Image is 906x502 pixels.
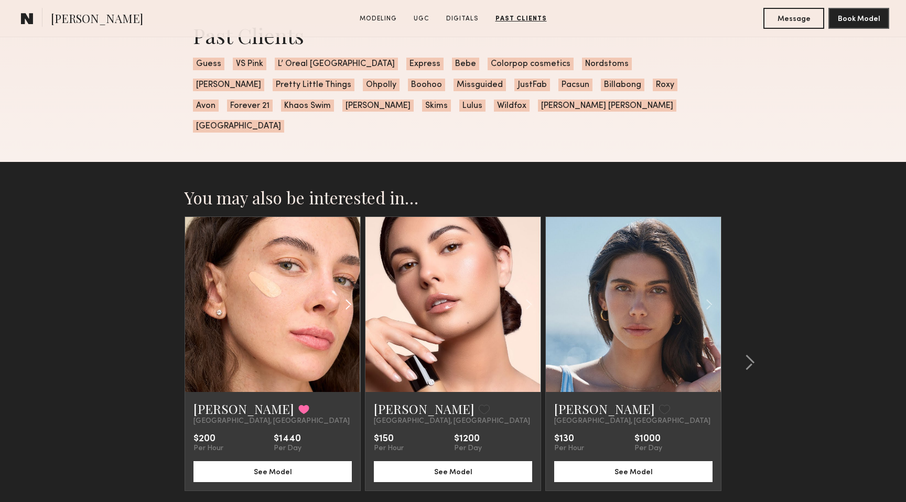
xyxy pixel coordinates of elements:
div: $130 [554,434,584,444]
span: Guess [193,58,224,70]
div: $150 [374,434,404,444]
div: Per Day [274,444,301,453]
span: [GEOGRAPHIC_DATA] [193,120,284,133]
span: Skims [422,100,451,112]
h2: You may also be interested in… [185,187,721,208]
span: Ohpolly [363,79,400,91]
a: [PERSON_NAME] [374,400,474,417]
span: Billabong [601,79,644,91]
span: JustFab [514,79,550,91]
span: Lulus [459,100,486,112]
a: See Model [374,467,532,476]
a: [PERSON_NAME] [193,400,294,417]
span: [PERSON_NAME] [51,10,143,29]
span: Boohoo [408,79,445,91]
div: Per Hour [193,444,223,453]
button: See Model [193,461,352,482]
span: L’ Oreal [GEOGRAPHIC_DATA] [275,58,398,70]
span: Pretty Little Things [273,79,354,91]
span: [PERSON_NAME] [342,100,414,112]
button: Book Model [828,8,889,29]
span: Express [406,58,444,70]
div: $1200 [454,434,482,444]
span: [GEOGRAPHIC_DATA], [GEOGRAPHIC_DATA] [374,417,530,425]
a: Book Model [828,14,889,23]
div: Per Day [634,444,662,453]
span: Roxy [653,79,677,91]
span: [PERSON_NAME] [193,79,264,91]
a: [PERSON_NAME] [554,400,655,417]
span: VS Pink [233,58,266,70]
span: [PERSON_NAME] [PERSON_NAME] [538,100,676,112]
span: Avon [193,100,219,112]
button: See Model [554,461,713,482]
span: Forever 21 [227,100,273,112]
span: Pacsun [558,79,592,91]
span: Bebe [452,58,479,70]
span: [GEOGRAPHIC_DATA], [GEOGRAPHIC_DATA] [193,417,350,425]
span: Colorpop cosmetics [488,58,574,70]
div: Per Hour [374,444,404,453]
button: See Model [374,461,532,482]
span: Missguided [454,79,506,91]
button: Message [763,8,824,29]
a: See Model [554,467,713,476]
span: Khaos Swim [281,100,334,112]
div: Per Day [454,444,482,453]
span: Wildfox [494,100,530,112]
div: Per Hour [554,444,584,453]
div: $1440 [274,434,301,444]
a: Digitals [442,14,483,24]
span: [GEOGRAPHIC_DATA], [GEOGRAPHIC_DATA] [554,417,710,425]
a: See Model [193,467,352,476]
a: UGC [409,14,434,24]
div: $200 [193,434,223,444]
a: Modeling [355,14,401,24]
a: Past Clients [491,14,551,24]
div: $1000 [634,434,662,444]
span: Nordstoms [582,58,632,70]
